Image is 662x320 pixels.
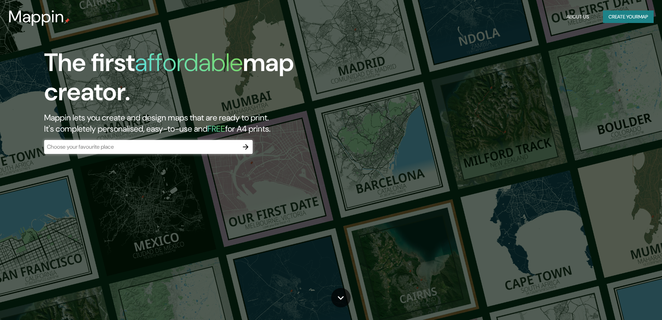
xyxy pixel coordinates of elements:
[8,7,64,26] h3: Mappin
[44,143,239,151] input: Choose your favourite place
[207,123,225,134] h5: FREE
[603,10,654,23] button: Create yourmap
[44,48,375,112] h1: The first map creator.
[600,293,654,312] iframe: Help widget launcher
[44,112,375,134] h2: Mappin lets you create and design maps that are ready to print. It's completely personalised, eas...
[564,10,592,23] button: About Us
[135,46,243,79] h1: affordable
[64,18,70,24] img: mappin-pin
